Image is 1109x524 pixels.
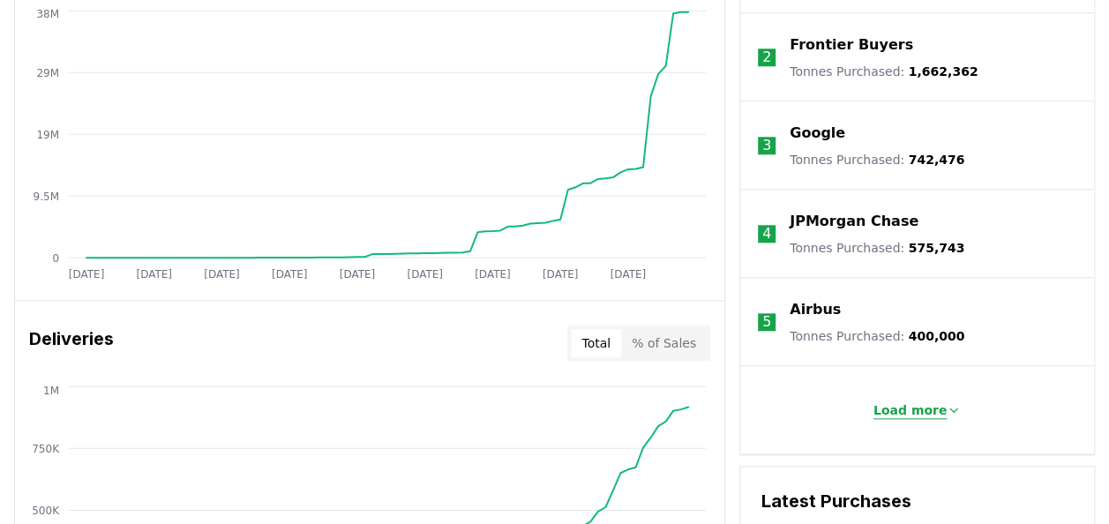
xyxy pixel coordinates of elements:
h3: Latest Purchases [761,488,1073,514]
p: 3 [762,135,771,156]
tspan: [DATE] [475,268,511,281]
p: 4 [762,223,771,244]
p: Tonnes Purchased : [790,151,964,168]
tspan: 38M [36,8,59,20]
a: Google [790,123,845,144]
span: 742,476 [909,153,965,167]
a: Airbus [790,299,841,320]
tspan: [DATE] [611,268,647,281]
p: Tonnes Purchased : [790,239,964,257]
p: Load more [873,401,948,419]
span: 400,000 [909,329,965,343]
p: Tonnes Purchased : [790,327,964,345]
tspan: [DATE] [543,268,579,281]
a: JPMorgan Chase [790,211,918,232]
tspan: 0 [52,251,59,264]
tspan: 9.5M [34,190,59,202]
tspan: [DATE] [272,268,308,281]
tspan: 500K [32,504,60,516]
p: 5 [762,311,771,333]
tspan: 19M [36,128,59,140]
tspan: 1M [43,384,59,396]
p: Tonnes Purchased : [790,63,978,80]
span: 575,743 [909,241,965,255]
button: Load more [859,393,976,428]
h3: Deliveries [29,326,114,361]
button: % of Sales [621,329,707,357]
tspan: 29M [36,66,59,79]
a: Frontier Buyers [790,34,913,56]
tspan: [DATE] [136,268,172,281]
span: 1,662,362 [909,64,978,79]
tspan: [DATE] [204,268,240,281]
tspan: 750K [32,442,60,454]
button: Total [571,329,621,357]
tspan: [DATE] [340,268,376,281]
p: 2 [762,47,771,68]
tspan: [DATE] [407,268,443,281]
tspan: [DATE] [69,268,105,281]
